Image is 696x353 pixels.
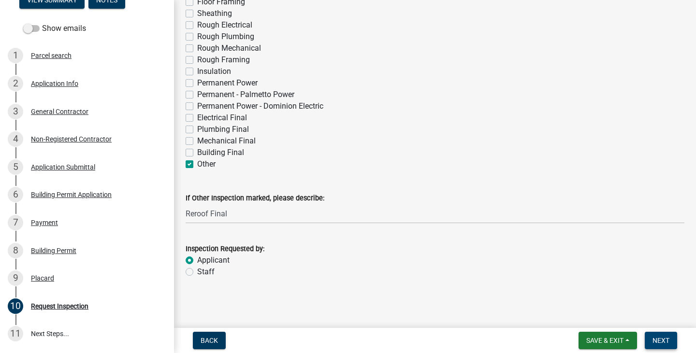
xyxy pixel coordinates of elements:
[186,246,264,253] label: Inspection Requested by:
[8,326,23,341] div: 11
[197,112,247,124] label: Electrical Final
[31,275,54,282] div: Placard
[31,52,72,59] div: Parcel search
[197,8,232,19] label: Sheathing
[197,54,250,66] label: Rough Framing
[197,158,216,170] label: Other
[197,31,254,42] label: Rough Plumbing
[31,80,78,87] div: Application Info
[197,42,261,54] label: Rough Mechanical
[197,124,249,135] label: Plumbing Final
[31,247,76,254] div: Building Permit
[193,332,226,349] button: Back
[8,215,23,230] div: 7
[197,19,252,31] label: Rough Electrical
[31,191,112,198] div: Building Permit Application
[586,337,623,344] span: Save & Exit
[197,100,323,112] label: Permanent Power - Dominion Electric
[8,270,23,286] div: 9
[8,76,23,91] div: 2
[8,298,23,314] div: 10
[8,243,23,258] div: 8
[31,108,88,115] div: General Contractor
[197,66,231,77] label: Insulation
[31,219,58,226] div: Payment
[31,136,112,142] div: Non-Registered Contractor
[31,164,95,170] div: Application Submittal
[201,337,218,344] span: Back
[186,195,324,202] label: If Other Inspection marked, please describe:
[8,159,23,175] div: 5
[197,77,258,89] label: Permanent Power
[197,89,294,100] label: Permanent - Palmetto Power
[579,332,637,349] button: Save & Exit
[197,254,230,266] label: Applicant
[8,104,23,119] div: 3
[8,187,23,202] div: 6
[8,131,23,147] div: 4
[31,303,88,310] div: Request Inspection
[8,48,23,63] div: 1
[197,135,256,147] label: Mechanical Final
[652,337,669,344] span: Next
[645,332,677,349] button: Next
[197,147,244,158] label: Building Final
[23,23,86,34] label: Show emails
[197,266,215,278] label: Staff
